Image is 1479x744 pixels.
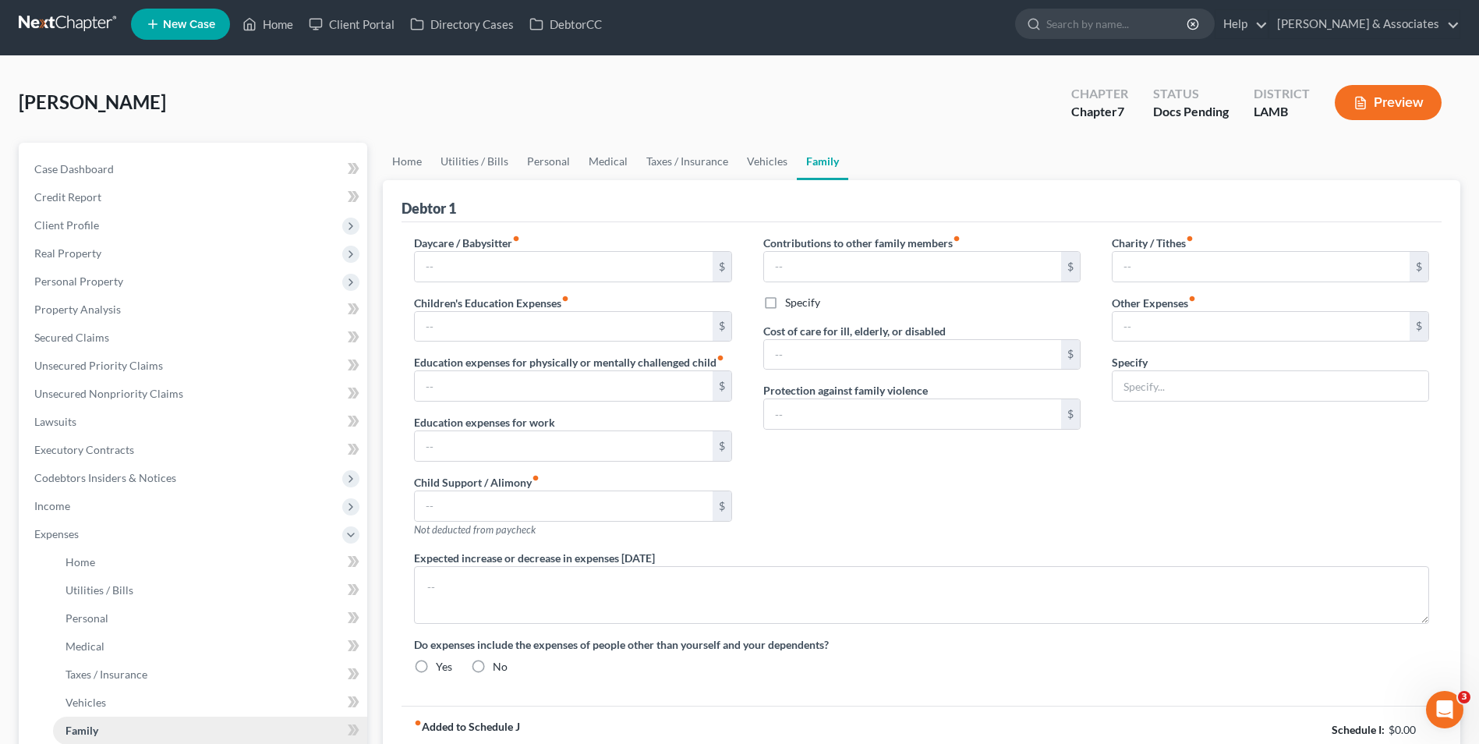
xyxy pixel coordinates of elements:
i: fiber_manual_record [414,719,422,727]
span: Vehicles [65,696,106,709]
input: -- [1113,312,1410,342]
div: $ [1410,312,1428,342]
span: Client Profile [34,218,99,232]
a: Executory Contracts [22,436,367,464]
a: Directory Cases [402,10,522,38]
label: Contributions to other family members [763,235,961,251]
span: Executory Contracts [34,443,134,456]
input: -- [415,312,712,342]
div: District [1254,85,1310,103]
input: -- [1113,252,1410,282]
input: -- [415,371,712,401]
span: Unsecured Priority Claims [34,359,163,372]
label: No [493,659,508,675]
label: Yes [436,659,452,675]
i: fiber_manual_record [1188,295,1196,303]
label: Do expenses include the expenses of people other than yourself and your dependents? [414,636,1429,653]
div: $ [1061,340,1080,370]
span: Not deducted from paycheck [414,523,536,536]
span: Credit Report [34,190,101,204]
input: -- [415,491,712,521]
span: Personal [65,611,108,625]
div: $ [1061,399,1080,429]
i: fiber_manual_record [953,235,961,243]
span: Utilities / Bills [65,583,133,597]
input: -- [415,431,712,461]
i: fiber_manual_record [532,474,540,482]
div: $ [713,371,731,401]
a: Unsecured Priority Claims [22,352,367,380]
a: Utilities / Bills [53,576,367,604]
i: fiber_manual_record [717,354,724,362]
i: fiber_manual_record [561,295,569,303]
span: Secured Claims [34,331,109,344]
div: Chapter [1071,85,1128,103]
div: Chapter [1071,103,1128,121]
span: Codebtors Insiders & Notices [34,471,176,484]
strong: Schedule I: [1332,723,1385,736]
a: Home [383,143,431,180]
span: Case Dashboard [34,162,114,175]
i: fiber_manual_record [512,235,520,243]
span: [PERSON_NAME] [19,90,166,113]
a: Taxes / Insurance [53,661,367,689]
a: Home [53,548,367,576]
a: Personal [518,143,579,180]
span: Expenses [34,527,79,540]
a: Secured Claims [22,324,367,352]
label: Cost of care for ill, elderly, or disabled [763,323,946,339]
label: Other Expenses [1112,295,1196,311]
div: $0.00 [1389,722,1430,738]
span: Personal Property [34,275,123,288]
label: Education expenses for physically or mentally challenged child [414,354,724,370]
a: Vehicles [53,689,367,717]
span: Real Property [34,246,101,260]
a: Property Analysis [22,296,367,324]
a: Utilities / Bills [431,143,518,180]
label: Education expenses for work [414,414,555,430]
input: -- [415,252,712,282]
a: Personal [53,604,367,632]
a: Medical [579,143,637,180]
label: Charity / Tithes [1112,235,1194,251]
a: Vehicles [738,143,797,180]
label: Specify [785,295,820,310]
span: 7 [1117,104,1124,119]
a: Taxes / Insurance [637,143,738,180]
span: Lawsuits [34,415,76,428]
span: Taxes / Insurance [65,668,147,681]
a: Family [797,143,848,180]
button: Preview [1335,85,1442,120]
input: -- [764,399,1061,429]
a: Case Dashboard [22,155,367,183]
div: LAMB [1254,103,1310,121]
a: Home [235,10,301,38]
i: fiber_manual_record [1186,235,1194,243]
a: Lawsuits [22,408,367,436]
a: DebtorCC [522,10,610,38]
span: New Case [163,19,215,30]
span: Unsecured Nonpriority Claims [34,387,183,400]
input: Search by name... [1046,9,1189,38]
a: Unsecured Nonpriority Claims [22,380,367,408]
span: Income [34,499,70,512]
a: Credit Report [22,183,367,211]
span: Home [65,555,95,569]
a: [PERSON_NAME] & Associates [1269,10,1460,38]
span: Property Analysis [34,303,121,316]
input: -- [764,252,1061,282]
div: $ [713,252,731,282]
input: -- [764,340,1061,370]
a: Help [1215,10,1268,38]
a: Medical [53,632,367,661]
div: $ [713,312,731,342]
div: $ [1061,252,1080,282]
span: 3 [1458,691,1470,703]
div: $ [1410,252,1428,282]
div: $ [713,431,731,461]
div: Debtor 1 [402,199,456,218]
label: Daycare / Babysitter [414,235,520,251]
div: Status [1153,85,1229,103]
label: Protection against family violence [763,382,928,399]
span: Family [65,724,98,737]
